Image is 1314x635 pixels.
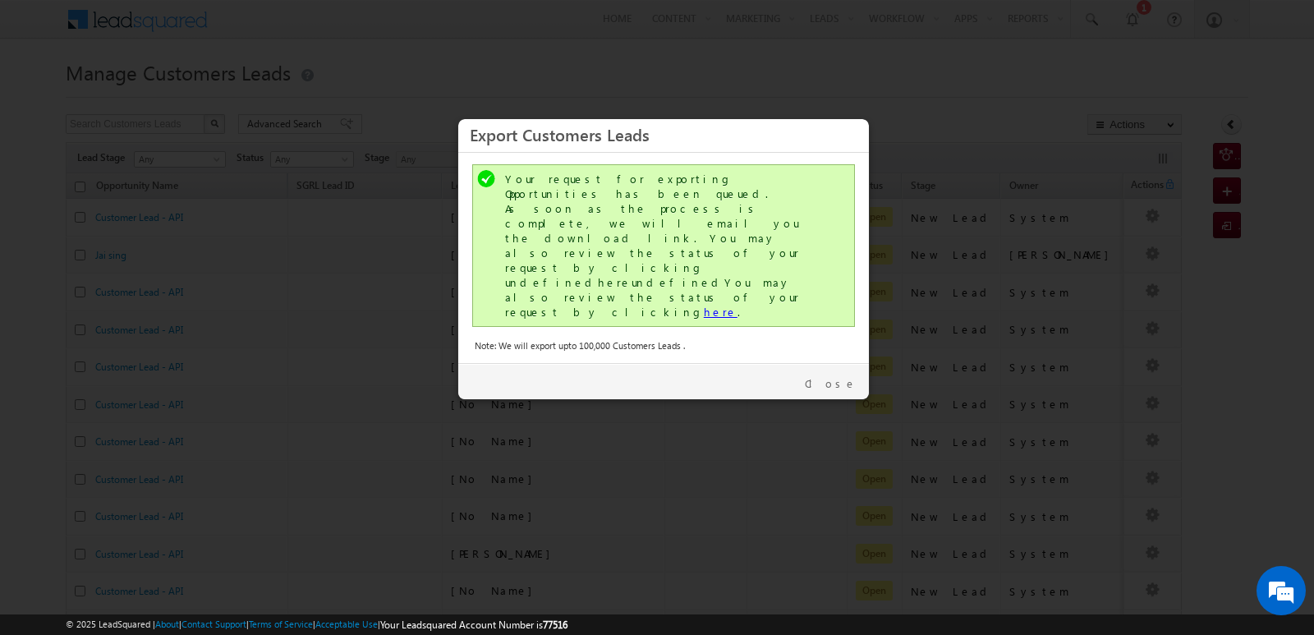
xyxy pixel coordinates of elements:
[505,172,825,320] div: Your request for exporting Opportunities has been queued. As soon as the process is complete, we ...
[155,619,179,629] a: About
[704,305,737,319] a: here
[805,376,857,391] a: Close
[380,619,567,631] span: Your Leadsquared Account Number is
[249,619,313,629] a: Terms of Service
[315,619,378,629] a: Acceptable Use
[475,338,852,353] div: Note: We will export upto 100,000 Customers Leads .
[181,619,246,629] a: Contact Support
[66,617,567,633] span: © 2025 LeadSquared | | | | |
[470,120,857,149] h3: Export Customers Leads
[543,619,567,631] span: 77516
